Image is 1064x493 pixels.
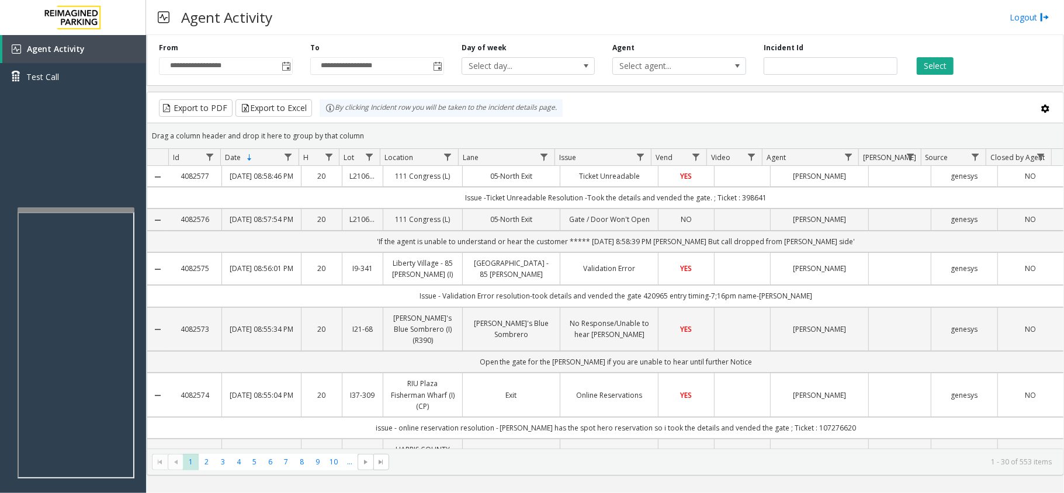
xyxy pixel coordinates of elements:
[390,378,455,412] a: RIU Plaza Fisherman Wharf (I) (CP)
[175,171,214,182] a: 4082577
[159,99,233,117] button: Export to PDF
[147,325,168,334] a: Collapse Details
[1033,149,1049,165] a: Closed by Agent Filter Menu
[470,318,553,340] a: [PERSON_NAME]'s Blue Sombrero
[231,454,247,470] span: Page 4
[147,126,1063,146] div: Drag a column header and drop it here to group by that column
[666,390,707,401] a: YES
[294,454,310,470] span: Page 8
[567,171,651,182] a: Ticket Unreadable
[309,214,335,225] a: 20
[147,265,168,274] a: Collapse Details
[470,171,553,182] a: 05-North Exit
[390,258,455,280] a: Liberty Village - 85 [PERSON_NAME] (I)
[215,454,231,470] span: Page 3
[202,149,218,165] a: Id Filter Menu
[175,390,214,401] a: 4082574
[183,454,199,470] span: Page 1
[168,231,1063,252] td: 'If the agent is unable to understand or hear the customer ***** [DATE] 8:58:39 PM [PERSON_NAME] ...
[681,171,692,181] span: YES
[917,57,954,75] button: Select
[1025,263,1036,273] span: NO
[358,454,373,470] span: Go to the next page
[384,152,413,162] span: Location
[864,152,917,162] span: [PERSON_NAME]
[199,454,214,470] span: Page 2
[168,187,1063,209] td: Issue -Ticket Unreadable Resolution -Took the details and vended the gate. ; Ticket : 398641
[1010,11,1049,23] a: Logout
[567,390,651,401] a: Online Reservations
[613,58,719,74] span: Select agent...
[840,149,856,165] a: Agent Filter Menu
[247,454,262,470] span: Page 5
[1025,214,1036,224] span: NO
[1025,324,1036,334] span: NO
[349,263,376,274] a: I9-341
[173,152,179,162] span: Id
[147,391,168,400] a: Collapse Details
[229,324,294,335] a: [DATE] 08:55:34 PM
[536,149,552,165] a: Lane Filter Menu
[666,324,707,335] a: YES
[744,149,760,165] a: Video Filter Menu
[310,43,320,53] label: To
[396,457,1052,467] kendo-pager-info: 1 - 30 of 553 items
[310,454,325,470] span: Page 9
[470,214,553,225] a: 05-North Exit
[229,263,294,274] a: [DATE] 08:56:01 PM
[1025,171,1036,181] span: NO
[159,43,178,53] label: From
[567,263,651,274] a: Validation Error
[390,214,455,225] a: 111 Congress (L)
[342,454,358,470] span: Page 11
[463,152,479,162] span: Lane
[688,149,704,165] a: Vend Filter Menu
[229,390,294,401] a: [DATE] 08:55:04 PM
[361,457,370,467] span: Go to the next page
[681,390,692,400] span: YES
[778,324,861,335] a: [PERSON_NAME]
[1005,324,1056,335] a: NO
[968,149,983,165] a: Source Filter Menu
[349,171,376,182] a: L21066000
[470,390,553,401] a: Exit
[168,417,1063,439] td: issue - online reservation resolution - [PERSON_NAME] has the spot hero reservation so i took the...
[309,390,335,401] a: 20
[175,324,214,335] a: 4082573
[1040,11,1049,23] img: logout
[349,390,376,401] a: I37-309
[567,214,651,225] a: Gate / Door Won't Open
[147,216,168,225] a: Collapse Details
[278,454,294,470] span: Page 7
[666,214,707,225] a: NO
[990,152,1045,162] span: Closed by Agent
[559,152,576,162] span: Issue
[309,263,335,274] a: 20
[390,171,455,182] a: 111 Congress (L)
[361,149,377,165] a: Lot Filter Menu
[938,171,990,182] a: genesys
[26,71,59,83] span: Test Call
[681,263,692,273] span: YES
[938,324,990,335] a: genesys
[27,43,85,54] span: Agent Activity
[158,3,169,32] img: pageIcon
[325,103,335,113] img: infoIcon.svg
[168,285,1063,307] td: Issue - Validation Error resolution-took details and vended the gate 420965 entry timing-7;16pm n...
[612,43,635,53] label: Agent
[309,324,335,335] a: 20
[666,171,707,182] a: YES
[431,58,443,74] span: Toggle popup
[440,149,456,165] a: Location Filter Menu
[1005,171,1056,182] a: NO
[938,214,990,225] a: genesys
[1005,214,1056,225] a: NO
[681,214,692,224] span: NO
[326,454,342,470] span: Page 10
[1005,390,1056,401] a: NO
[309,171,335,182] a: 20
[377,457,386,467] span: Go to the last page
[229,171,294,182] a: [DATE] 08:58:46 PM
[175,263,214,274] a: 4082575
[344,152,355,162] span: Lot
